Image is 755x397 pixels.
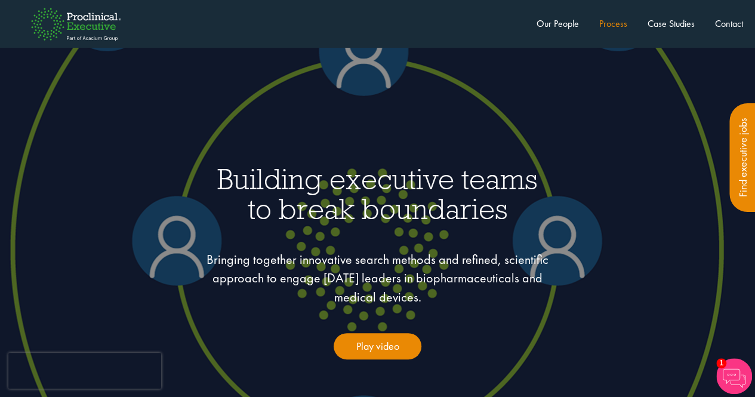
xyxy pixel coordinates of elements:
span: 1 [716,358,726,368]
img: Chatbot [716,358,752,394]
a: Play video [334,333,421,359]
a: Our People [537,17,579,30]
iframe: reCAPTCHA [8,353,161,389]
p: Bringing together innovative search methods and refined, scientific approach to engage [DATE] lea... [204,250,551,306]
a: Case Studies [648,17,695,30]
a: Process [599,17,627,30]
a: Contact [715,17,743,30]
h1: Building executive teams to break boundaries [88,164,668,223]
